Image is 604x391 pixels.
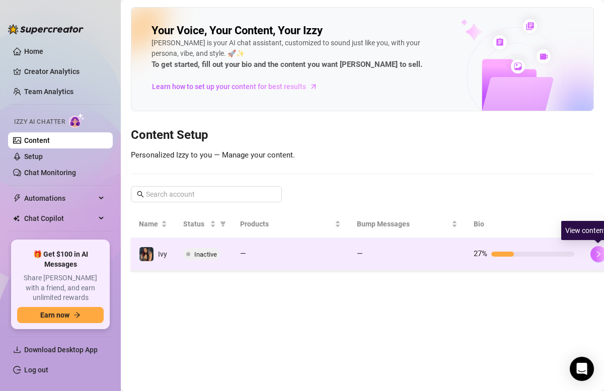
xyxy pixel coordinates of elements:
a: Content [24,136,50,144]
span: Status [183,218,208,229]
span: Chat Copilot [24,210,96,226]
h2: Your Voice, Your Content, Your Izzy [152,24,323,38]
a: Home [24,47,43,55]
span: 🎁 Get $100 in AI Messages [17,250,104,269]
strong: To get started, fill out your bio and the content you want [PERSON_NAME] to sell. [152,60,422,69]
span: Products [240,218,333,229]
input: Search account [146,189,268,200]
span: Bio [474,218,566,229]
div: Open Intercom Messenger [570,357,594,381]
th: Status [175,210,232,238]
a: Creator Analytics [24,63,105,80]
a: Chat Monitoring [24,169,76,177]
span: thunderbolt [13,194,21,202]
span: arrow-right [309,82,319,92]
span: Izzy AI Chatter [14,117,65,127]
span: Name [139,218,159,229]
img: Ivy [139,247,154,261]
span: 27% [474,249,487,258]
a: Learn how to set up your content for best results [152,79,325,95]
span: right [595,251,602,258]
th: Bump Messages [349,210,466,238]
button: Earn nowarrow-right [17,307,104,323]
span: filter [220,221,226,227]
span: Bump Messages [357,218,449,229]
span: Download Desktop App [24,346,98,354]
img: logo-BBDzfeDw.svg [8,24,84,34]
a: Team Analytics [24,88,73,96]
img: AI Chatter [69,113,85,128]
div: [PERSON_NAME] is your AI chat assistant, customized to sound just like you, with your persona, vi... [152,38,447,71]
span: Automations [24,190,96,206]
span: Personalized Izzy to you — Manage your content. [131,150,295,160]
th: Name [131,210,175,238]
a: Setup [24,152,43,161]
a: Log out [24,366,48,374]
span: search [137,191,144,198]
span: Learn how to set up your content for best results [152,81,306,92]
span: Share [PERSON_NAME] with a friend, and earn unlimited rewards [17,273,104,303]
th: Products [232,210,349,238]
span: — [240,249,246,258]
img: ai-chatter-content-library-cLFOSyPT.png [437,8,593,111]
th: Bio [466,210,582,238]
span: Earn now [40,311,69,319]
img: Chat Copilot [13,215,20,222]
h3: Content Setup [131,127,594,143]
span: Ivy [158,250,167,258]
span: arrow-right [73,311,81,319]
span: download [13,346,21,354]
span: filter [218,216,228,231]
span: — [357,249,363,258]
span: Inactive [194,251,217,258]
